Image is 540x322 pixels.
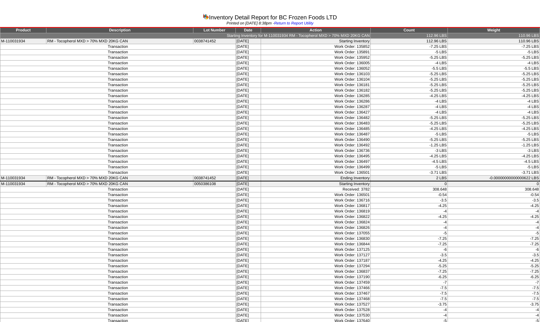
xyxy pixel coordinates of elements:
[448,44,540,50] td: -7.25 LBS
[448,27,540,33] td: Weight
[448,121,540,126] td: -5.25 LBS
[235,181,261,187] td: [DATE]
[0,198,236,203] td: Transaction
[371,302,448,307] td: -3.75
[371,280,448,285] td: -7
[0,121,236,126] td: Transaction
[0,313,236,318] td: Transaction
[235,165,261,170] td: [DATE]
[261,220,371,225] td: Work Order: 136824
[371,132,448,137] td: -5 LBS
[235,264,261,269] td: [DATE]
[261,296,371,302] td: Work Order: 137468
[371,66,448,72] td: -5.5 LBS
[261,198,371,203] td: Work Order: 136716
[0,258,236,264] td: Transaction
[0,39,46,44] td: M-110031934
[0,93,236,99] td: Transaction
[235,198,261,203] td: [DATE]
[371,61,448,66] td: -4 LBS
[193,181,236,187] td: 0050386108
[371,110,448,115] td: -4 LBS
[261,236,371,242] td: Work Order: 136830
[46,27,193,33] td: Description
[235,77,261,83] td: [DATE]
[448,296,540,302] td: -7.5
[371,203,448,209] td: -4.25
[448,231,540,236] td: -5
[0,187,236,192] td: Transaction
[448,313,540,318] td: -4
[261,148,371,154] td: Work Order: 136736
[235,247,261,253] td: [DATE]
[0,302,236,307] td: Transaction
[448,66,540,72] td: -5.5 LBS
[203,14,209,19] img: graph.gif
[261,137,371,143] td: Work Order: 136490
[0,110,236,115] td: Transaction
[448,236,540,242] td: -7.25
[448,225,540,231] td: -4
[235,121,261,126] td: [DATE]
[261,39,371,44] td: Starting Inventory
[0,247,236,253] td: Transaction
[235,27,261,33] td: Date
[371,231,448,236] td: -5
[261,61,371,66] td: Work Order: 136005
[371,242,448,247] td: -7.25
[235,148,261,154] td: [DATE]
[0,231,236,236] td: Transaction
[261,93,371,99] td: Work Order: 136285
[371,214,448,220] td: -4.25
[371,33,448,39] td: 112.96 LBS
[371,88,448,93] td: -5.25 LBS
[0,296,236,302] td: Transaction
[261,225,371,231] td: Work Order: 136826
[448,165,540,170] td: -5 LBS
[371,269,448,275] td: -7.25
[261,110,371,115] td: Work Order: 136427
[0,154,236,159] td: Transaction
[371,165,448,170] td: -5 LBS
[261,192,371,198] td: Work Order: 136501
[235,110,261,115] td: [DATE]
[448,126,540,132] td: -4.25 LBS
[0,61,236,66] td: Transaction
[0,214,236,220] td: Transaction
[371,307,448,313] td: -4
[261,280,371,285] td: Work Order: 137459
[235,126,261,132] td: [DATE]
[0,50,236,55] td: Transaction
[261,27,371,33] td: Action
[371,247,448,253] td: -6
[235,236,261,242] td: [DATE]
[0,66,236,72] td: Transaction
[235,55,261,61] td: [DATE]
[235,176,261,181] td: [DATE]
[0,291,236,296] td: Transaction
[448,302,540,307] td: -3.75
[261,302,371,307] td: Work Order: 137527
[0,264,236,269] td: Transaction
[448,264,540,269] td: -5.25
[235,83,261,88] td: [DATE]
[371,296,448,302] td: -7.5
[235,280,261,285] td: [DATE]
[0,104,236,110] td: Transaction
[448,137,540,143] td: -5.25 LBS
[448,154,540,159] td: -4.25 LBS
[235,269,261,275] td: [DATE]
[235,225,261,231] td: [DATE]
[261,264,371,269] td: Work Order: 137294
[448,176,540,181] td: -0.00000000000000622 LBS
[261,313,371,318] td: Work Order: 137530
[274,21,314,26] a: Return to Report Utility
[371,55,448,61] td: -5.25 LBS
[448,77,540,83] td: -5.25 LBS
[448,132,540,137] td: -5 LBS
[371,275,448,280] td: -6.25
[235,275,261,280] td: [DATE]
[448,33,540,39] td: 110.96 LBS
[261,231,371,236] td: Work Order: 137055
[0,242,236,247] td: Transaction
